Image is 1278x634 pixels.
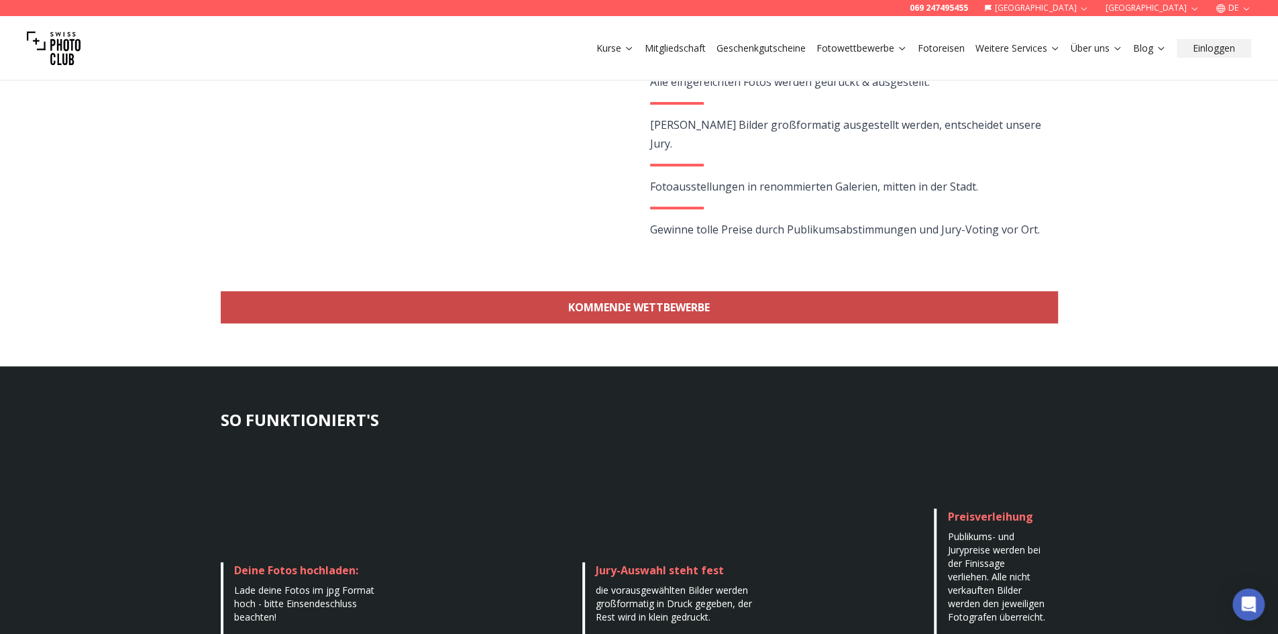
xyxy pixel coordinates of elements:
img: Swiss photo club [27,21,81,75]
span: Alle eingereichten Fotos werden gedruckt & ausgestellt. [650,74,930,89]
a: Geschenkgutscheine [716,42,806,55]
span: Preisverleihung [947,509,1032,524]
button: Weitere Services [970,39,1065,58]
a: 069 247495455 [910,3,968,13]
a: Mitgliedschaft [645,42,706,55]
button: Fotoreisen [912,39,970,58]
a: Über uns [1071,42,1122,55]
button: Blog [1128,39,1171,58]
button: Fotowettbewerbe [811,39,912,58]
a: Kurse [596,42,634,55]
span: Gewinne tolle Preise durch Publikumsabstimmungen und Jury-Voting vor Ort. [650,222,1040,237]
button: Einloggen [1177,39,1251,58]
button: Kurse [591,39,639,58]
div: Open Intercom Messenger [1232,588,1265,621]
span: [PERSON_NAME] Bilder großformatig ausgestellt werden, entscheidet unsere Jury. [650,117,1041,151]
span: Publikums- und Jurypreise werden bei der Finissage verliehen. Alle nicht verkauften Bilder werden... [947,530,1045,623]
a: Fotoreisen [918,42,965,55]
a: Weitere Services [975,42,1060,55]
a: Blog [1133,42,1166,55]
a: KOMMENDE WETTBEWERBE [221,291,1058,323]
div: Deine Fotos hochladen: [234,562,385,578]
span: Fotoausstellungen in renommierten Galerien, mitten in der Stadt. [650,179,978,194]
span: Jury-Auswahl steht fest [596,563,724,578]
button: Über uns [1065,39,1128,58]
div: Lade deine Fotos im jpg Format hoch - bitte Einsendeschluss beachten! [234,584,385,624]
h3: SO FUNKTIONIERT'S [221,409,1058,431]
a: Fotowettbewerbe [816,42,907,55]
button: Geschenkgutscheine [711,39,811,58]
span: die vorausgewählten Bilder werden großformatig in Druck gegeben, der Rest wird in klein gedruckt. [596,584,752,623]
button: Mitgliedschaft [639,39,711,58]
